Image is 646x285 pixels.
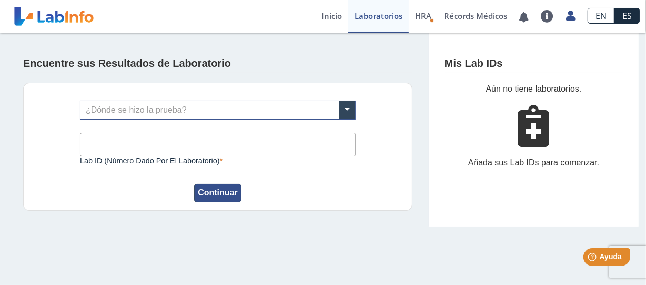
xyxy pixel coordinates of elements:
button: Continuar [194,184,241,202]
div: Aún no tiene laboratorios. [445,83,623,95]
a: EN [588,8,614,24]
a: ES [614,8,640,24]
h4: Encuentre sus Resultados de Laboratorio [23,57,231,70]
h4: Mis Lab IDs [445,57,503,70]
div: Añada sus Lab IDs para comenzar. [445,156,623,169]
span: HRA [415,11,431,21]
label: Lab ID (número dado por el laboratorio) [80,156,356,165]
iframe: Help widget launcher [552,244,634,273]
